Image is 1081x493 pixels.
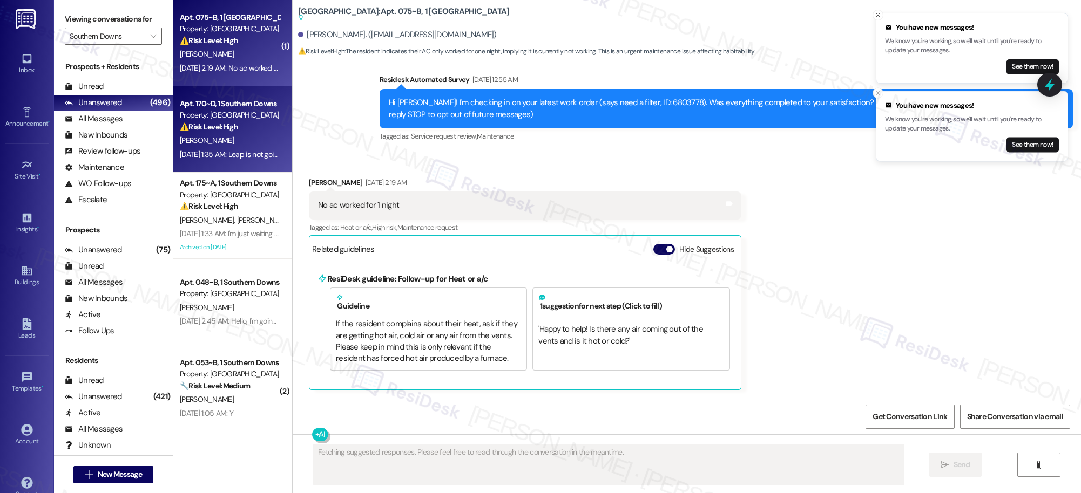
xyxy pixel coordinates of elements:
button: Send [929,453,982,477]
span: Maintenance [477,132,514,141]
div: Unknown [65,440,111,451]
i:  [150,32,156,40]
strong: ⚠️ Risk Level: High [298,47,344,56]
span: ' Happy to help! Is there any air coming out of the vents and is it hot or cold? ' [538,324,705,346]
button: See them now! [1006,59,1059,74]
a: Site Visit • [5,156,49,185]
div: No ac worked for 1 night [318,200,399,211]
div: New Inbounds [65,129,127,141]
div: Escalate [65,194,107,206]
div: Apt. 075~B, 1 [GEOGRAPHIC_DATA] [180,12,280,23]
p: We know you're working, so we'll wait until you're ready to update your messages. [885,114,1059,133]
span: [PERSON_NAME] [180,215,237,225]
b: [GEOGRAPHIC_DATA]: Apt. 075~B, 1 [GEOGRAPHIC_DATA] [298,6,509,24]
div: Apt. 053~B, 1 Southern Downs [180,357,280,368]
a: Buildings [5,262,49,291]
h5: 1 suggestion for next step (Click to fill) [538,293,724,311]
button: Close toast [873,10,883,20]
button: Share Conversation via email [960,405,1070,429]
b: ResiDesk guideline: Follow-up for Heat or a/c [327,273,488,284]
div: Apt. 175~A, 1 Southern Downs [180,177,280,189]
div: Unread [65,81,104,92]
label: Viewing conversations for [65,11,162,28]
span: • [42,383,43,391]
i:  [85,470,93,479]
div: Property: [GEOGRAPHIC_DATA] [180,368,280,380]
div: Apt. 170~D, 1 Southern Downs [180,98,280,109]
strong: ⚠️ Risk Level: High [180,201,238,211]
span: [PERSON_NAME] [180,303,234,312]
span: Get Conversation Link [873,411,947,422]
div: Unread [65,375,104,386]
div: Unanswered [65,244,122,256]
div: Related guidelines [312,244,375,259]
span: : The resident indicates their AC only worked for one night, implying it is currently not working... [298,46,755,57]
div: All Messages [65,423,123,435]
div: Property: [GEOGRAPHIC_DATA] [180,23,280,35]
div: (75) [153,242,173,258]
strong: 🔧 Risk Level: Medium [180,381,250,391]
div: Property: [GEOGRAPHIC_DATA] [180,288,280,299]
div: Property: [GEOGRAPHIC_DATA] [180,109,280,121]
span: [PERSON_NAME] [237,215,291,225]
div: [DATE] 2:45 AM: Hello, I'm going g to be paying it [DATE]. I don't have the money yet [180,316,436,326]
div: You have new messages! [885,22,1059,33]
div: Unanswered [65,391,122,402]
div: Active [65,309,101,320]
a: Insights • [5,209,49,238]
div: WO Follow-ups [65,178,131,189]
div: All Messages [65,113,123,125]
textarea: Fetching suggested responses. Please feel free to read through the conversation in the meantime. [314,444,904,485]
div: Review follow-ups [65,146,140,157]
div: Maintenance [65,162,124,173]
div: [DATE] 2:19 AM [363,177,407,188]
div: [PERSON_NAME] [309,177,741,192]
img: ResiDesk Logo [16,9,38,29]
span: [PERSON_NAME] [180,135,234,145]
span: Maintenance request [397,223,458,232]
div: Unread [65,261,104,272]
div: You have new messages! [885,100,1059,111]
a: Inbox [5,50,49,79]
span: Service request review , [411,132,477,141]
div: Archived on [DATE] [179,241,281,254]
div: Residents [54,355,173,366]
span: Send [954,459,970,470]
div: New Inbounds [65,293,127,304]
label: Hide Suggestions [679,244,734,255]
div: Tagged as: [380,128,1073,144]
div: Unanswered [65,97,122,108]
div: Follow Ups [65,325,114,337]
a: Templates • [5,368,49,397]
a: Leads [5,315,49,344]
button: See them now! [1006,137,1059,152]
i:  [941,461,949,469]
div: [PERSON_NAME]. ([EMAIL_ADDRESS][DOMAIN_NAME]) [298,29,497,40]
h5: Guideline [336,293,521,311]
div: All Messages [65,277,123,288]
span: New Message [98,469,142,480]
span: • [37,224,39,231]
div: Hi [PERSON_NAME]! I'm checking in on your latest work order (says need a filter, ID: 6803778). Wa... [389,97,1056,120]
span: Heat or a/c , [340,223,372,232]
div: Apt. 048~B, 1 Southern Downs [180,277,280,288]
span: [PERSON_NAME] [180,49,234,59]
div: [DATE] 1:05 AM: Y [180,408,233,418]
div: Active [65,407,101,419]
div: Property: [GEOGRAPHIC_DATA] [180,189,280,201]
p: We know you're working, so we'll wait until you're ready to update your messages. [885,37,1059,56]
div: (421) [151,388,173,405]
span: Share Conversation via email [967,411,1063,422]
div: [DATE] 2:19 AM: No ac worked for 1 night [180,63,303,73]
input: All communities [70,28,145,45]
div: Residesk Automated Survey [380,74,1073,89]
div: [DATE] 1:33 AM: I'm just waiting for my deposit to hit [180,229,337,238]
button: New Message [73,466,153,483]
span: High risk , [372,223,397,232]
button: Get Conversation Link [866,405,954,429]
span: • [39,171,40,179]
span: • [48,118,50,126]
div: (496) [147,94,173,111]
a: Account [5,421,49,450]
i:  [1035,461,1043,469]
